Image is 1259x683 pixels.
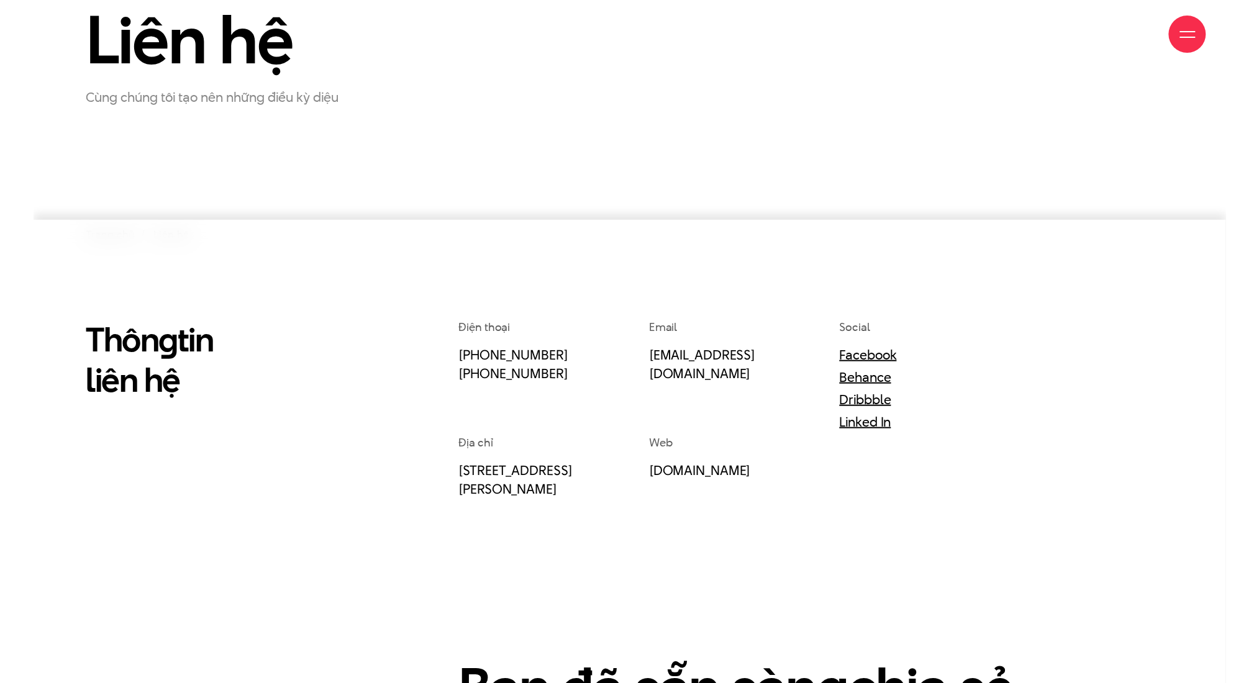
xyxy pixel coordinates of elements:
a: [EMAIL_ADDRESS][DOMAIN_NAME] [649,345,755,382]
span: Web [649,435,673,450]
a: [PHONE_NUMBER] [458,364,568,382]
span: Email [649,319,678,335]
span: Điện thoại [458,319,510,335]
a: Facebook [840,345,897,364]
a: [PHONE_NUMBER] [458,345,568,364]
en: g [159,316,178,363]
span: Social [840,319,870,335]
a: [DOMAIN_NAME] [649,461,751,479]
p: Cùng chúng tôi tạo nên những điều kỳ diệu [86,87,397,107]
h2: Thôn tin liên hệ [86,319,335,400]
h1: Liên hệ [86,4,428,76]
a: [STREET_ADDRESS][PERSON_NAME] [458,461,572,498]
a: Behance [840,368,891,386]
a: Dribbble [840,390,891,409]
a: Linked In [840,412,891,431]
span: Địa chỉ [458,435,493,450]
